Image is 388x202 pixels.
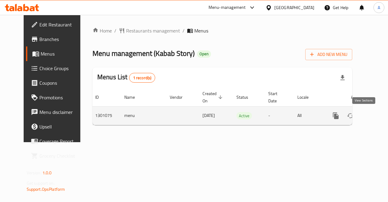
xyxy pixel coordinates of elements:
span: Choice Groups [39,65,84,72]
td: All [293,106,324,125]
a: Home [92,27,112,34]
button: more [329,108,343,123]
span: 1.0.0 [42,169,52,177]
li: / [114,27,116,34]
span: Coverage Report [39,138,84,145]
span: Edit Restaurant [39,21,84,28]
div: Open [197,50,211,58]
span: Upsell [39,123,84,130]
span: Status [236,94,256,101]
div: [GEOGRAPHIC_DATA] [274,4,314,11]
span: A [378,4,380,11]
a: Coverage Report [26,134,89,149]
nav: breadcrumb [92,27,352,34]
a: Coupons [26,76,89,90]
td: 1301075 [90,106,119,125]
span: 1 record(s) [129,75,155,81]
span: [DATE] [202,111,215,119]
button: Add New Menu [305,49,352,60]
span: Menus [194,27,208,34]
span: Locale [297,94,316,101]
span: Vendor [170,94,190,101]
span: Grocery Checklist [39,152,84,159]
h2: Menus List [97,73,155,83]
span: Branches [39,36,84,43]
li: / [182,27,185,34]
div: Total records count [129,73,156,83]
a: Menus [26,46,89,61]
a: Grocery Checklist [26,149,89,163]
span: Version: [27,169,42,177]
a: Choice Groups [26,61,89,76]
a: Edit Restaurant [26,17,89,32]
span: Restaurants management [126,27,180,34]
td: - [263,106,293,125]
a: Restaurants management [119,27,180,34]
div: Export file [335,70,350,85]
span: ID [95,94,107,101]
a: Branches [26,32,89,46]
span: Menus [41,50,84,57]
a: Promotions [26,90,89,105]
td: menu [119,106,165,125]
a: Menu disclaimer [26,105,89,119]
div: Menu-management [209,4,246,11]
span: Add New Menu [310,51,347,58]
span: Name [124,94,143,101]
span: Get support on: [27,179,55,187]
a: Support.OpsPlatform [27,185,65,193]
span: Open [197,51,211,56]
span: Start Date [268,90,285,104]
span: Promotions [39,94,84,101]
span: Active [236,112,252,119]
a: Upsell [26,119,89,134]
span: Coupons [39,79,84,87]
span: Menu disclaimer [39,108,84,116]
span: Created On [202,90,224,104]
span: Menu management ( Kabab Story ) [92,46,195,60]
